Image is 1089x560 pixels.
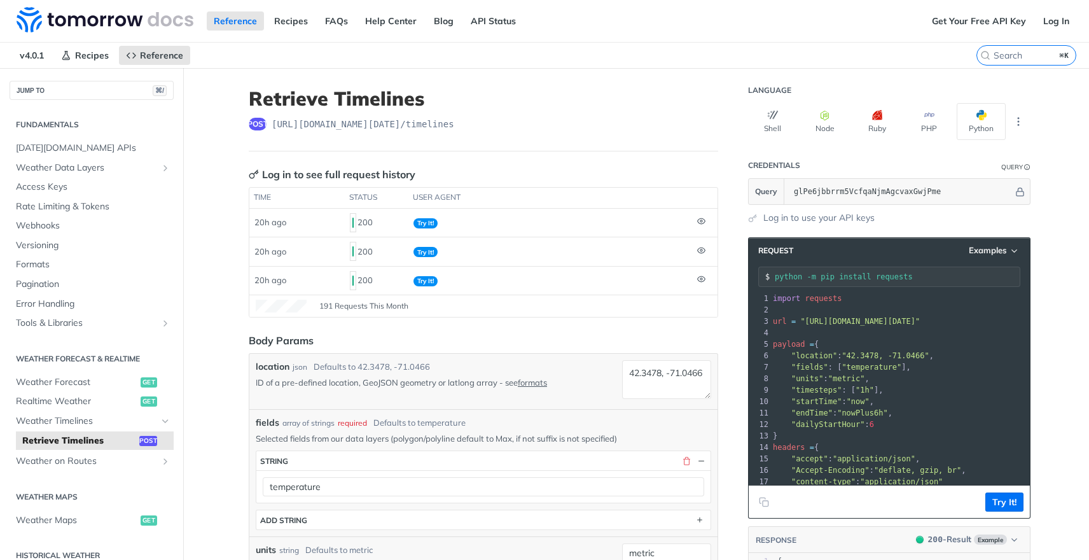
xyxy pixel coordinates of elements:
div: Defaults to metric [305,544,373,557]
span: 191 Requests This Month [319,300,408,312]
div: 9 [749,384,770,396]
div: Defaults to 42.3478, -71.0466 [314,361,430,374]
span: "units" [791,374,824,383]
span: Realtime Weather [16,395,137,408]
span: { [773,340,819,349]
span: : , [773,374,870,383]
span: Weather Data Layers [16,162,157,174]
button: Show subpages for Weather Data Layers [160,163,170,173]
button: Copy to clipboard [755,493,773,512]
span: "location" [791,351,837,360]
div: 15 [749,453,770,465]
div: string [279,545,299,556]
h2: Weather Forecast & realtime [10,353,174,365]
span: 20h ago [254,217,286,227]
span: "timesteps" [791,386,842,395]
button: RESPONSE [755,534,797,547]
div: - Result [928,533,971,546]
span: : , [773,351,934,360]
a: API Status [464,11,523,31]
span: 6 [870,420,874,429]
span: "nowPlus6h" [837,409,887,417]
p: Selected fields from our data layers (polygon/polyline default to Max, if not suffix is not speci... [256,433,711,444]
div: Log in to see full request history [249,167,415,182]
button: JUMP TO⌘/ [10,81,174,100]
span: Request [752,246,793,256]
span: "endTime" [791,409,833,417]
svg: Search [980,50,990,60]
span: "temperature" [842,363,901,372]
span: Versioning [16,239,170,252]
div: 12 [749,419,770,430]
span: [DATE][DOMAIN_NAME] APIs [16,142,170,155]
img: Tomorrow.io Weather API Docs [17,7,193,32]
span: "now" [847,397,870,406]
input: apikey [787,179,1013,204]
div: 8 [749,373,770,384]
span: Query [755,186,777,197]
label: location [256,360,289,374]
span: get [141,396,157,407]
span: Try It! [413,276,438,286]
div: json [293,361,307,373]
span: } [773,431,777,440]
span: Examples [969,245,1007,256]
a: Recipes [54,46,116,65]
span: get [141,515,157,526]
a: Log In [1036,11,1076,31]
p: ID of a pre-defined location, GeoJSON geometry or latlong array - see [256,377,617,388]
span: "application/json" [833,454,915,463]
span: Weather Forecast [16,376,137,389]
a: Tools & LibrariesShow subpages for Tools & Libraries [10,314,174,333]
span: "metric" [828,374,865,383]
span: https://api.tomorrow.io/v4/timelines [272,118,454,130]
a: Webhooks [10,216,174,235]
span: Reference [140,50,183,61]
span: headers [773,443,805,452]
span: get [141,377,157,388]
svg: Key [249,169,259,179]
span: "content-type" [791,477,856,486]
span: ⌘/ [153,85,167,96]
div: string [260,456,288,466]
span: : , [773,397,874,406]
a: Get Your Free API Key [925,11,1033,31]
span: : [773,477,943,486]
span: 200 [916,536,924,543]
button: ADD string [256,510,711,529]
div: 5 [749,339,770,350]
button: Hide [695,455,707,466]
span: Try It! [413,218,438,228]
span: Webhooks [16,220,170,232]
a: Weather Mapsget [10,511,174,530]
div: 200 [350,270,403,291]
button: Examples [964,244,1023,257]
button: 200200-ResultExample [910,533,1023,546]
a: Weather TimelinesHide subpages for Weather Timelines [10,412,174,431]
button: PHP [905,103,954,140]
th: time [249,188,345,208]
a: Error Handling [10,295,174,314]
span: requests [805,294,842,303]
a: Pagination [10,275,174,294]
a: formats [518,377,547,388]
span: "42.3478, -71.0466" [842,351,929,360]
div: 200 [350,241,403,262]
a: Reference [119,46,190,65]
a: Weather on RoutesShow subpages for Weather on Routes [10,452,174,471]
span: Rate Limiting & Tokens [16,200,170,213]
span: v4.0.1 [13,46,51,65]
textarea: 42.3478, -71.0466 [622,360,711,399]
span: 200 [352,276,354,286]
a: Weather Data LayersShow subpages for Weather Data Layers [10,158,174,178]
button: Try It! [985,493,1023,512]
span: Weather on Routes [16,455,157,468]
th: status [345,188,408,208]
button: Node [800,103,849,140]
input: Request instructions [775,272,1020,281]
span: "fields" [791,363,828,372]
div: 17 [749,476,770,487]
div: 3 [749,316,770,327]
span: Error Handling [16,298,170,311]
button: Shell [748,103,797,140]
